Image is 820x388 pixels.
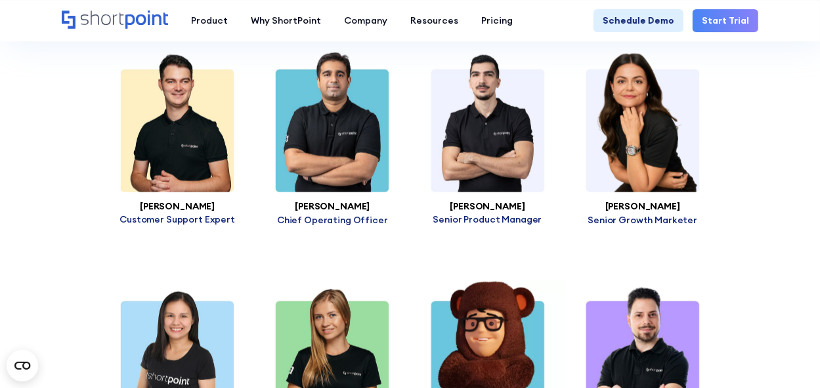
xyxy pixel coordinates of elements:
[7,350,38,381] button: Open CMP widget
[754,325,820,388] iframe: Chat Widget
[565,202,720,211] h3: [PERSON_NAME]
[255,214,410,226] p: Chief Operating Officer
[410,202,565,211] h3: [PERSON_NAME]
[255,202,410,211] h3: [PERSON_NAME]
[191,14,228,28] div: Product
[410,14,458,28] div: Resources
[251,14,321,28] div: Why ShortPoint
[693,9,758,32] a: Start Trial
[593,9,683,32] a: Schedule Demo
[62,11,169,30] a: Home
[565,214,720,226] p: Senior Growth Marketer
[344,14,387,28] div: Company
[333,9,399,32] a: Company
[410,213,565,225] p: Senior Product Manager
[481,14,513,28] div: Pricing
[100,213,255,225] p: Customer Support Expert
[399,9,470,32] a: Resources
[180,9,240,32] a: Product
[240,9,333,32] a: Why ShortPoint
[100,202,255,211] h3: [PERSON_NAME]
[470,9,525,32] a: Pricing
